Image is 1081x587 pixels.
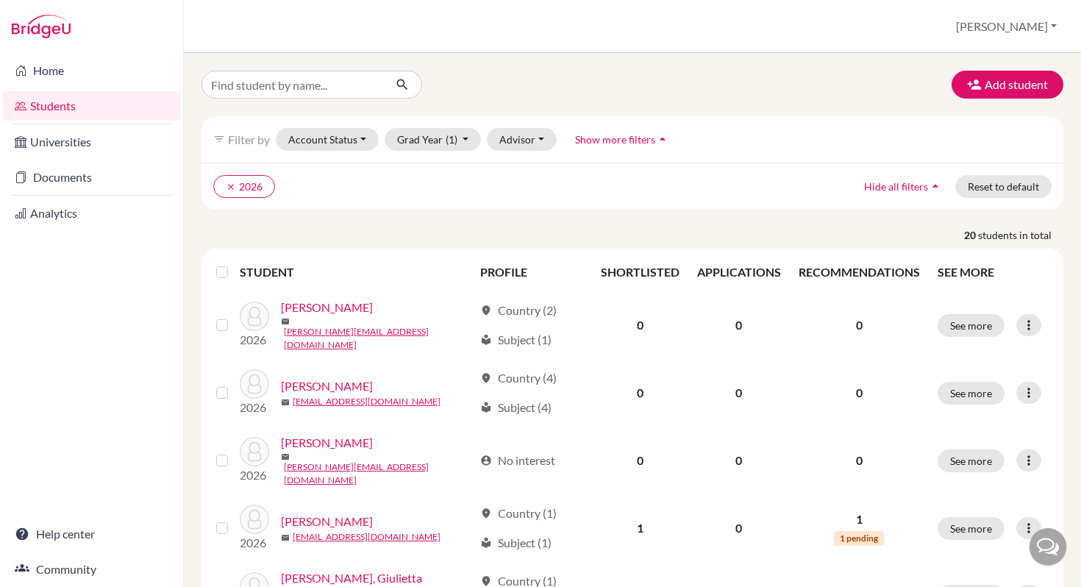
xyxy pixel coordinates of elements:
td: 1 [592,496,688,561]
img: Albaladejo, Emma [240,302,269,331]
td: 0 [592,290,688,360]
a: Analytics [3,199,180,228]
i: arrow_drop_up [928,179,943,193]
a: Help center [3,519,180,549]
a: Community [3,555,180,584]
th: STUDENT [240,255,471,290]
p: 0 [799,384,920,402]
strong: 20 [964,227,978,243]
p: 0 [799,452,920,469]
span: mail [281,533,290,542]
td: 0 [688,290,790,360]
span: Filter by [228,132,270,146]
div: Subject (1) [480,534,552,552]
span: mail [281,317,290,326]
button: See more [938,517,1005,540]
p: 2026 [240,399,269,416]
button: Grad Year(1) [385,128,482,151]
span: mail [281,398,290,407]
div: Subject (1) [480,331,552,349]
a: Home [3,56,180,85]
a: [PERSON_NAME] [281,299,373,316]
span: Show more filters [575,133,655,146]
span: Hide all filters [864,180,928,193]
td: 0 [688,425,790,496]
p: 1 [799,510,920,528]
span: location_on [480,508,492,519]
th: PROFILE [471,255,592,290]
i: arrow_drop_up [655,132,670,146]
a: [PERSON_NAME] [281,434,373,452]
button: Reset to default [955,175,1052,198]
th: RECOMMENDATIONS [790,255,929,290]
td: 0 [688,496,790,561]
i: filter_list [213,133,225,145]
p: 2026 [240,534,269,552]
span: students in total [978,227,1063,243]
button: Show more filtersarrow_drop_up [563,128,682,151]
a: Documents [3,163,180,192]
button: clear2026 [213,175,275,198]
td: 0 [592,360,688,425]
div: Country (2) [480,302,557,319]
td: 0 [592,425,688,496]
div: No interest [480,452,555,469]
a: Students [3,91,180,121]
span: mail [281,452,290,461]
th: SHORTLISTED [592,255,688,290]
a: [PERSON_NAME][EMAIL_ADDRESS][DOMAIN_NAME] [284,325,474,352]
span: (1) [446,133,457,146]
img: Arcuri, Alessandro [240,437,269,466]
button: Add student [952,71,1063,99]
button: [PERSON_NAME] [949,13,1063,40]
a: [PERSON_NAME], Giulietta [281,569,422,587]
td: 0 [688,360,790,425]
span: location_on [480,372,492,384]
button: See more [938,449,1005,472]
div: Country (4) [480,369,557,387]
span: location_on [480,575,492,587]
p: 2026 [240,466,269,484]
div: Subject (4) [480,399,552,416]
img: Bridge-U [12,15,71,38]
span: local_library [480,402,492,413]
button: Advisor [487,128,557,151]
span: local_library [480,334,492,346]
button: See more [938,382,1005,405]
button: See more [938,314,1005,337]
a: Universities [3,127,180,157]
a: [EMAIL_ADDRESS][DOMAIN_NAME] [293,530,440,544]
span: local_library [480,537,492,549]
i: clear [226,182,236,192]
p: 2026 [240,331,269,349]
div: Country (1) [480,505,557,522]
p: 0 [799,316,920,334]
a: [EMAIL_ADDRESS][DOMAIN_NAME] [293,395,440,408]
th: APPLICATIONS [688,255,790,290]
input: Find student by name... [201,71,384,99]
span: 1 pending [834,531,884,546]
button: Account Status [276,128,379,151]
button: Hide all filtersarrow_drop_up [852,175,955,198]
a: [PERSON_NAME] [281,513,373,530]
a: [PERSON_NAME] [281,377,373,395]
span: location_on [480,305,492,316]
span: account_circle [480,455,492,466]
img: Bagurskas, Ivan [240,505,269,534]
img: Alende, Juan Ignacio [240,369,269,399]
a: [PERSON_NAME][EMAIL_ADDRESS][DOMAIN_NAME] [284,460,474,487]
th: SEE MORE [929,255,1057,290]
